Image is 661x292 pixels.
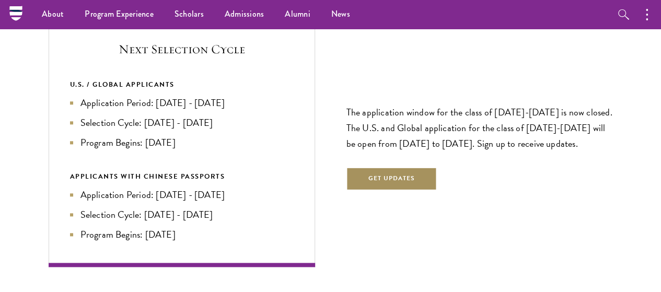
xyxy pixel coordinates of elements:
li: Selection Cycle: [DATE] - [DATE] [70,207,294,222]
button: Get Updates [346,167,437,191]
li: Program Begins: [DATE] [70,227,294,242]
div: APPLICANTS WITH CHINESE PASSPORTS [70,171,294,182]
li: Selection Cycle: [DATE] - [DATE] [70,115,294,130]
h5: Next Selection Cycle [70,40,294,58]
li: Application Period: [DATE] - [DATE] [70,96,294,110]
p: The application window for the class of [DATE]-[DATE] is now closed. The U.S. and Global applicat... [346,104,613,151]
li: Application Period: [DATE] - [DATE] [70,188,294,202]
li: Program Begins: [DATE] [70,135,294,150]
div: U.S. / GLOBAL APPLICANTS [70,79,294,90]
